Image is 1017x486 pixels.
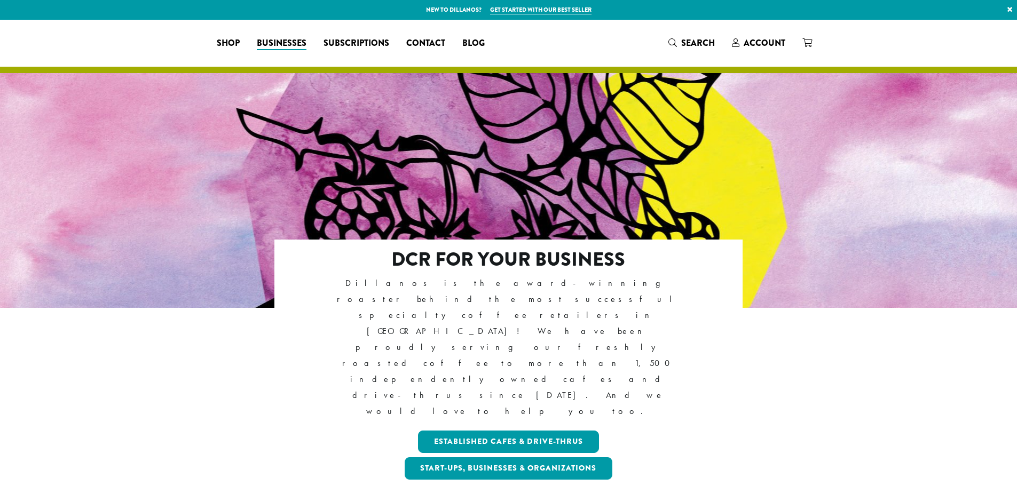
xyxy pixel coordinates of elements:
[217,37,240,50] span: Shop
[324,37,389,50] span: Subscriptions
[320,248,697,271] h2: DCR FOR YOUR BUSINESS
[744,37,785,49] span: Account
[681,37,715,49] span: Search
[406,37,445,50] span: Contact
[660,34,723,52] a: Search
[418,431,599,453] a: Established Cafes & Drive-Thrus
[257,37,306,50] span: Businesses
[208,35,248,52] a: Shop
[462,37,485,50] span: Blog
[320,275,697,420] p: Dillanos is the award-winning roaster behind the most successful specialty coffee retailers in [G...
[405,457,613,480] a: Start-ups, Businesses & Organizations
[490,5,592,14] a: Get started with our best seller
